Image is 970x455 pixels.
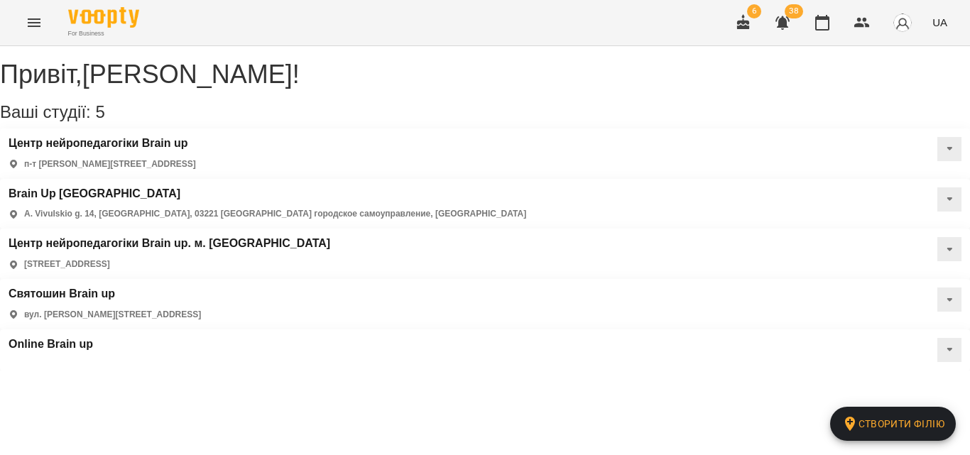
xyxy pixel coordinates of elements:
p: A. Vivulskio g. 14, [GEOGRAPHIC_DATA], 03221 [GEOGRAPHIC_DATA] городское самоуправление, [GEOGRAP... [24,208,526,220]
a: Центр нейропедагогіки Brain up. м. [GEOGRAPHIC_DATA] [9,237,330,250]
p: [STREET_ADDRESS] [24,258,110,270]
img: avatar_s.png [893,13,912,33]
p: п-т [PERSON_NAME][STREET_ADDRESS] [24,158,196,170]
img: Voopty Logo [68,7,139,28]
span: 5 [95,102,104,121]
span: For Business [68,29,139,38]
span: UA [932,15,947,30]
a: Центр нейропедагогіки Brain up [9,137,196,150]
span: 6 [747,4,761,18]
button: Menu [17,6,51,40]
p: вул. [PERSON_NAME][STREET_ADDRESS] [24,309,201,321]
button: UA [927,9,953,35]
a: Святошин Brain up [9,287,201,300]
a: Brain Up [GEOGRAPHIC_DATA] [9,187,526,200]
span: 38 [785,4,803,18]
a: Online Brain up [9,338,93,351]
